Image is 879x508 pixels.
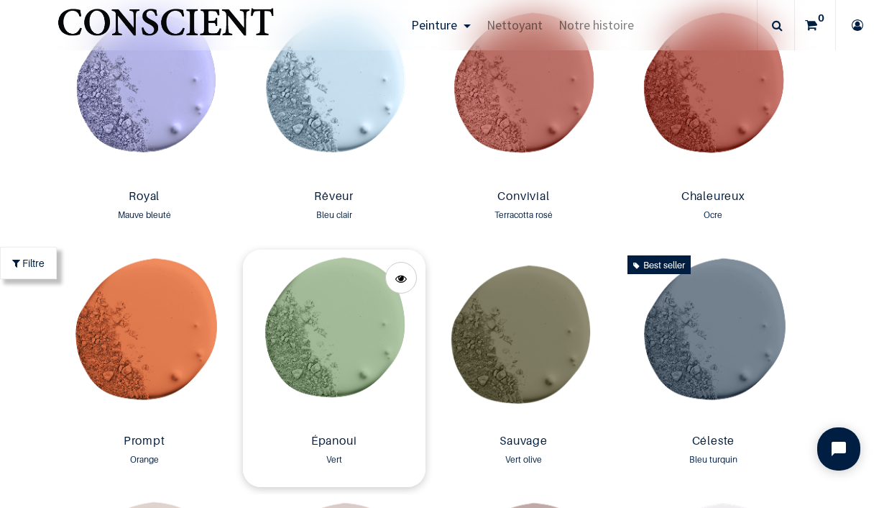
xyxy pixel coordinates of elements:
[438,189,609,206] a: Convivial
[622,250,804,428] img: Product image
[627,208,799,222] div: Ocre
[627,189,799,206] a: Chaleureux
[53,250,236,428] img: Product image
[53,5,236,183] img: Product image
[433,250,615,428] img: Product image
[59,434,230,450] a: Prompt
[59,208,230,222] div: Mauve bleuté
[411,17,457,33] span: Peinture
[59,189,230,206] a: Royal
[59,453,230,467] div: Orange
[249,208,420,222] div: Bleu clair
[627,255,691,274] div: Best seller
[814,11,828,25] sup: 0
[558,17,634,33] span: Notre histoire
[622,5,804,183] img: Product image
[438,434,609,450] a: Sauvage
[249,434,420,450] a: Épanoui
[243,250,425,428] img: Product image
[487,17,543,33] span: Nettoyant
[627,453,799,467] div: Bleu turquin
[627,434,799,450] a: Céleste
[805,415,873,483] iframe: Tidio Chat
[438,453,609,467] div: Vert olive
[249,189,420,206] a: Rêveur
[249,453,420,467] div: Vert
[22,255,45,271] span: Filtre
[433,5,615,183] img: Product image
[385,262,417,294] a: Quick View
[243,5,425,183] img: Product image
[438,208,609,222] div: Terracotta rosé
